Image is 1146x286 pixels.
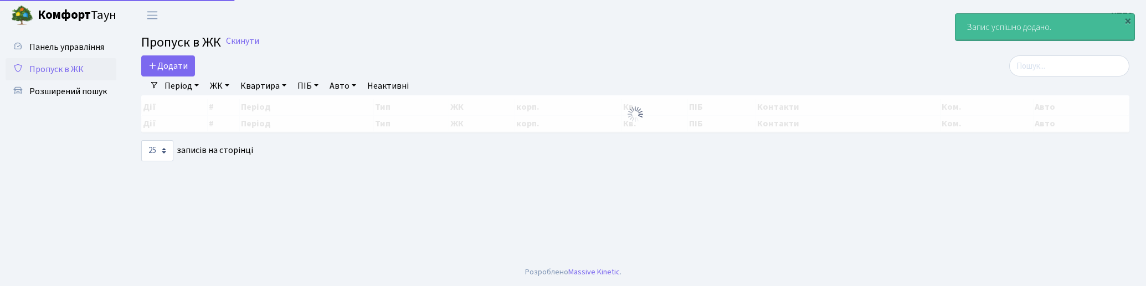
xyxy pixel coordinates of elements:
[226,36,259,47] a: Скинути
[141,33,221,52] span: Пропуск в ЖК
[236,76,291,95] a: Квартира
[6,80,116,103] a: Розширений пошук
[29,85,107,98] span: Розширений пошук
[293,76,323,95] a: ПІБ
[141,55,195,76] a: Додати
[6,58,116,80] a: Пропуск в ЖК
[325,76,361,95] a: Авто
[29,41,104,53] span: Панель управління
[363,76,413,95] a: Неактивні
[29,63,84,75] span: Пропуск в ЖК
[626,105,644,123] img: Обробка...
[205,76,234,95] a: ЖК
[160,76,203,95] a: Період
[138,6,166,24] button: Переключити навігацію
[11,4,33,27] img: logo.png
[148,60,188,72] span: Додати
[141,140,173,161] select: записів на сторінці
[568,266,620,278] a: Massive Kinetic
[1009,55,1129,76] input: Пошук...
[1111,9,1133,22] a: КПП8
[38,6,116,25] span: Таун
[141,140,253,161] label: записів на сторінці
[1122,15,1133,26] div: ×
[955,14,1134,40] div: Запис успішно додано.
[525,266,621,278] div: Розроблено .
[38,6,91,24] b: Комфорт
[6,36,116,58] a: Панель управління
